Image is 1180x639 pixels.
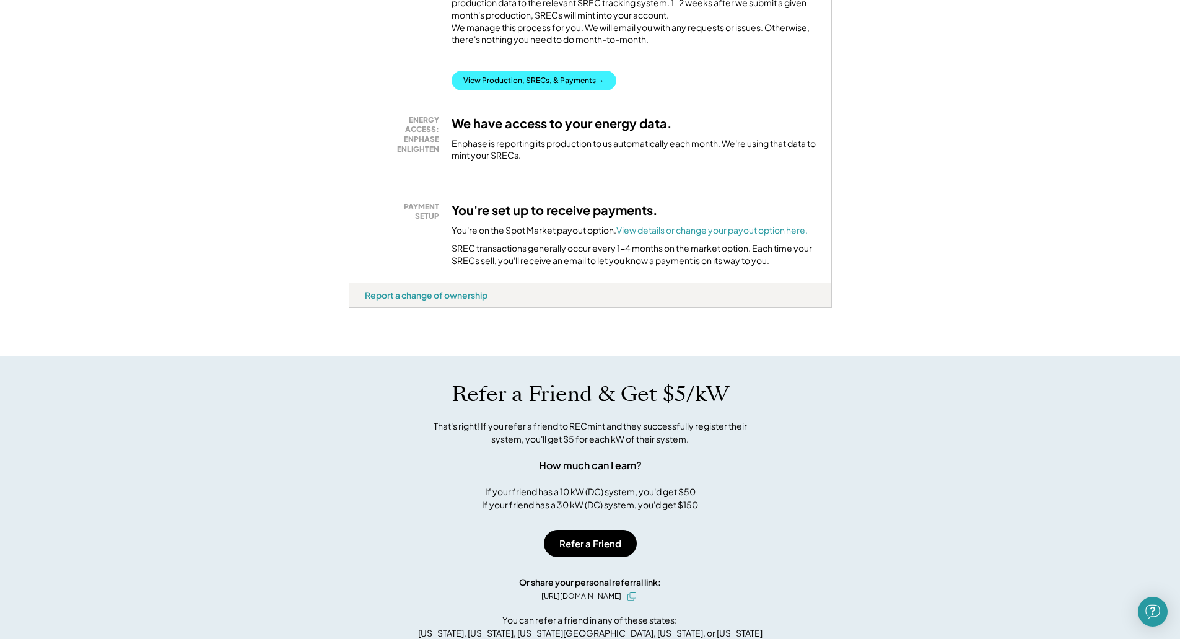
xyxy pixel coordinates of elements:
[452,242,816,267] div: SREC transactions generally occur every 1-4 months on the market option. Each time your SRECs sel...
[624,589,639,604] button: click to copy
[541,591,621,602] div: [URL][DOMAIN_NAME]
[371,115,439,154] div: ENERGY ACCESS: ENPHASE ENLIGHTEN
[544,530,637,557] button: Refer a Friend
[452,115,672,131] h3: We have access to your energy data.
[482,485,698,511] div: If your friend has a 10 kW (DC) system, you'd get $50 If your friend has a 30 kW (DC) system, you...
[365,289,487,301] div: Report a change of ownership
[452,381,729,407] h1: Refer a Friend & Get $5/kW
[519,576,661,589] div: Or share your personal referral link:
[349,308,394,313] div: mo1nnkm5 - VA Distributed
[616,224,808,236] a: View details or change your payout option here.
[371,202,439,221] div: PAYMENT SETUP
[452,138,816,162] div: Enphase is reporting its production to us automatically each month. We're using that data to mint...
[539,458,642,473] div: How much can I earn?
[452,71,616,90] button: View Production, SRECs, & Payments →
[452,224,808,237] div: You're on the Spot Market payout option.
[1138,597,1168,627] div: Open Intercom Messenger
[420,420,761,446] div: That's right! If you refer a friend to RECmint and they successfully register their system, you'l...
[452,202,658,218] h3: You're set up to receive payments.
